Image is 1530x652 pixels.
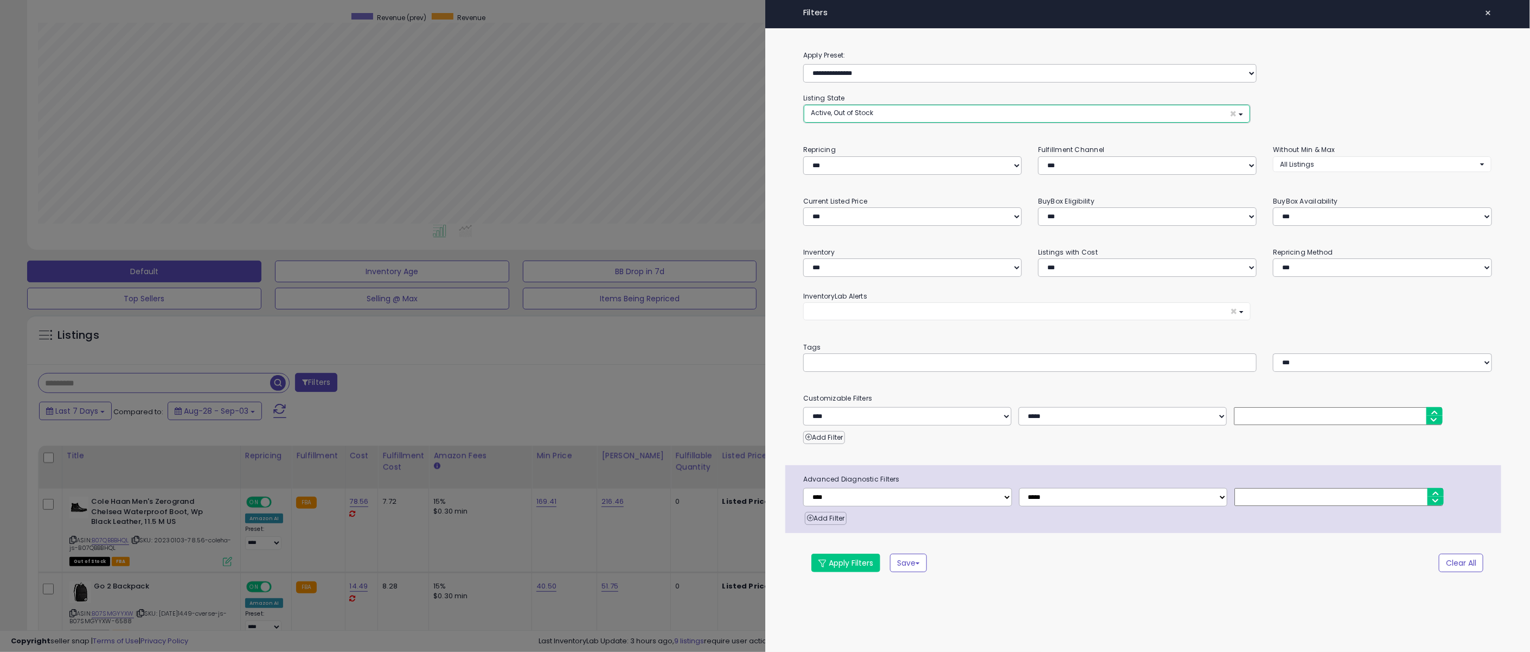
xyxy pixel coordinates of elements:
button: Add Filter [805,512,847,525]
button: × [803,302,1251,320]
small: Fulfillment Channel [1038,145,1104,154]
small: Repricing [803,145,836,154]
span: All Listings [1280,160,1314,169]
span: × [1230,108,1237,119]
span: × [1484,5,1491,21]
small: BuyBox Availability [1273,197,1337,206]
span: Active, Out of Stock [811,108,873,117]
small: Customizable Filters [795,393,1500,404]
small: Listing State [803,93,845,103]
small: Tags [795,341,1500,353]
h4: Filters [803,8,1491,17]
button: Save [890,554,927,572]
small: Current Listed Price [803,197,867,206]
small: Repricing Method [1273,248,1333,257]
small: BuyBox Eligibility [1038,197,1094,206]
button: Active, Out of Stock × [804,105,1250,123]
label: Apply Preset: [795,49,1500,61]
span: Advanced Diagnostic Filters [795,473,1501,485]
small: Inventory [803,248,835,257]
button: Add Filter [803,431,845,444]
small: Without Min & Max [1273,145,1335,154]
button: Apply Filters [811,554,880,572]
small: Listings with Cost [1038,248,1098,257]
span: × [1230,306,1237,317]
small: InventoryLab Alerts [803,292,867,301]
button: All Listings [1273,156,1491,172]
button: × [1480,5,1496,21]
button: Clear All [1439,554,1483,572]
